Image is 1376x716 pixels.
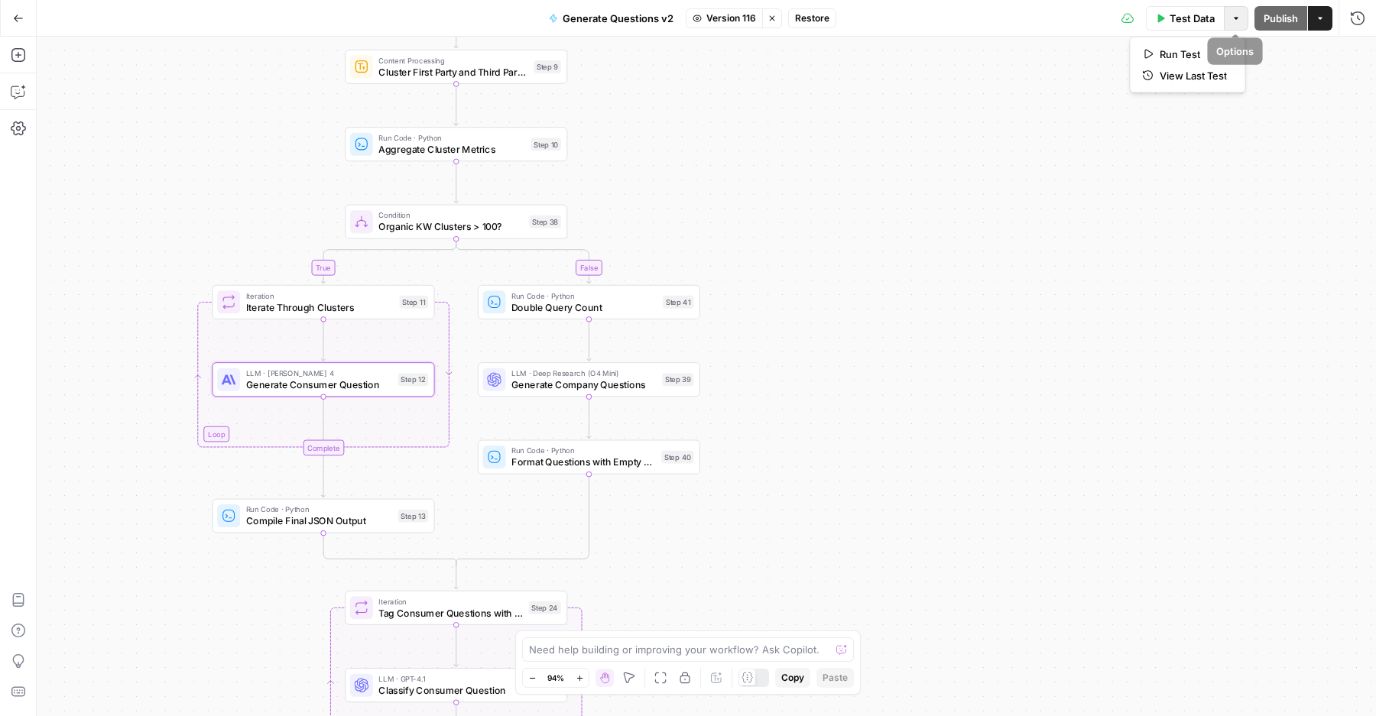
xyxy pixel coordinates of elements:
[321,319,326,361] g: Edge from step_11 to step_12
[378,219,524,234] span: Organic KW Clusters > 100?
[456,475,589,566] g: Edge from step_40 to step_38-conditional-end
[1254,6,1307,31] button: Publish
[246,514,393,528] span: Compile Final JSON Output
[547,672,564,684] span: 94%
[354,60,368,74] img: 14hgftugzlhicq6oh3k7w4rc46c1
[706,11,756,25] span: Version 116
[540,6,683,31] button: Generate Questions v2
[378,142,525,157] span: Aggregate Cluster Metrics
[511,300,657,314] span: Double Query Count
[321,239,456,283] g: Edge from step_38 to step_11
[213,440,435,456] div: Complete
[400,296,429,309] div: Step 11
[398,373,428,386] div: Step 12
[321,455,326,497] g: Edge from step_11-iteration-end to step_13
[345,127,567,161] div: Run Code · PythonAggregate Cluster MetricsStep 10
[781,671,804,685] span: Copy
[663,296,693,309] div: Step 41
[511,445,656,456] span: Run Code · Python
[661,451,693,464] div: Step 40
[1160,68,1227,83] span: View Last Test
[534,60,561,73] div: Step 9
[246,300,394,314] span: Iterate Through Clusters
[378,673,524,685] span: LLM · GPT-4.1
[246,504,393,515] span: Run Code · Python
[213,499,435,533] div: Run Code · PythonCompile Final JSON OutputStep 13
[823,671,848,685] span: Paste
[775,668,810,688] button: Copy
[454,625,459,666] g: Edge from step_24 to step_25
[454,84,459,125] g: Edge from step_9 to step_10
[454,7,459,48] g: Edge from step_18 to step_9
[662,373,693,386] div: Step 39
[345,50,567,84] div: Content ProcessingCluster First Party and Third Party KeywordsStep 9
[587,397,592,438] g: Edge from step_39 to step_40
[587,319,592,361] g: Edge from step_41 to step_39
[378,209,524,221] span: Condition
[478,362,700,397] div: LLM · Deep Research (O4 Mini)Generate Company QuestionsStep 39
[511,290,657,301] span: Run Code · Python
[686,8,762,28] button: Version 116
[1170,11,1215,26] span: Test Data
[530,215,561,228] div: Step 38
[788,8,836,28] button: Restore
[511,368,657,379] span: LLM · Deep Research (O4 Mini)
[323,533,456,566] g: Edge from step_13 to step_38-conditional-end
[378,65,527,79] span: Cluster First Party and Third Party Keywords
[1146,6,1224,31] button: Test Data
[213,362,435,397] div: LLM · [PERSON_NAME] 4Generate Consumer QuestionStep 12
[529,601,561,614] div: Step 24
[816,668,854,688] button: Paste
[1160,47,1227,62] span: Run Test
[795,11,829,25] span: Restore
[345,668,567,702] div: LLM · GPT-4.1Classify Consumer QuestionStep 25
[345,591,567,625] div: IterationTag Consumer Questions with AttributesStep 24
[511,455,656,469] span: Format Questions with Empty Metrics
[478,285,700,319] div: Run Code · PythonDouble Query CountStep 41
[563,11,673,26] span: Generate Questions v2
[454,161,459,202] g: Edge from step_10 to step_38
[378,683,524,698] span: Classify Consumer Question
[303,440,344,456] div: Complete
[345,205,567,239] div: ConditionOrganic KW Clusters > 100?Step 38
[213,285,435,319] div: LoopIterationIterate Through ClustersStep 11
[378,132,525,144] span: Run Code · Python
[378,595,523,607] span: Iteration
[478,440,700,475] div: Run Code · PythonFormat Questions with Empty MetricsStep 40
[378,54,527,66] span: Content Processing
[456,239,592,283] g: Edge from step_38 to step_41
[246,290,394,301] span: Iteration
[378,605,523,620] span: Tag Consumer Questions with Attributes
[511,377,657,392] span: Generate Company Questions
[246,377,393,392] span: Generate Consumer Question
[398,510,428,523] div: Step 13
[454,562,459,589] g: Edge from step_38-conditional-end to step_24
[531,138,560,151] div: Step 10
[246,368,393,379] span: LLM · [PERSON_NAME] 4
[1264,11,1298,26] span: Publish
